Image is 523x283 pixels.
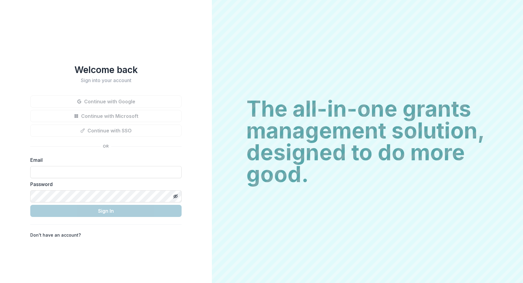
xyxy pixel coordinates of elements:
[30,232,81,238] p: Don't have an account?
[30,156,178,164] label: Email
[30,181,178,188] label: Password
[30,110,182,122] button: Continue with Microsoft
[30,125,182,137] button: Continue with SSO
[171,191,180,201] button: Toggle password visibility
[30,95,182,108] button: Continue with Google
[30,64,182,75] h1: Welcome back
[30,205,182,217] button: Sign In
[30,78,182,83] h2: Sign into your account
